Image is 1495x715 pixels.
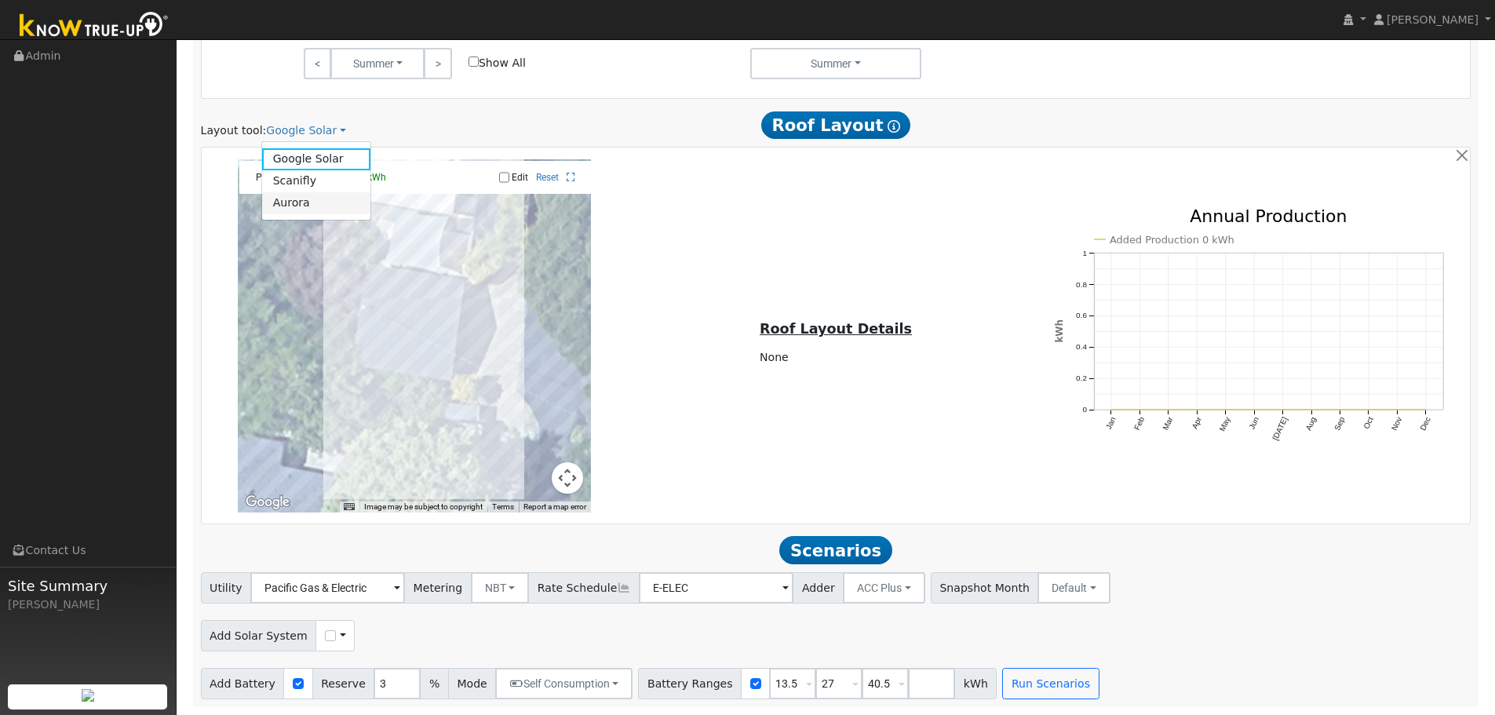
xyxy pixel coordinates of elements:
[757,346,914,368] td: None
[250,572,405,604] input: Select a Utility
[1002,668,1099,699] button: Run Scenarios
[82,689,94,702] img: retrieve
[262,148,371,170] a: Google Solar
[552,462,583,494] button: Map camera controls
[242,492,294,513] img: Google
[1387,13,1479,26] span: [PERSON_NAME]
[750,48,922,79] button: Summer
[364,502,483,511] span: Image may be subject to copyright
[1251,407,1257,413] circle: onclick=""
[523,502,586,511] a: Report a map error
[1110,234,1234,246] text: Added Production 0 kWh
[201,620,317,651] span: Add Solar System
[12,9,177,44] img: Know True-Up
[312,668,375,699] span: Reserve
[1136,407,1143,413] circle: onclick=""
[536,172,559,183] a: Reset
[1337,407,1344,413] circle: onclick=""
[1132,415,1146,432] text: Feb
[1390,416,1403,432] text: Nov
[492,502,514,511] a: Terms (opens in new tab)
[888,120,900,133] i: Show Help
[931,572,1039,604] span: Snapshot Month
[567,172,575,183] a: Full Screen
[8,596,168,613] div: [PERSON_NAME]
[344,502,355,513] button: Keyboard shortcuts
[528,572,640,604] span: Rate Schedule
[1223,407,1229,413] circle: onclick=""
[1104,416,1118,431] text: Jan
[1218,416,1232,433] text: May
[201,124,267,137] span: Layout tool:
[639,572,793,604] input: Select a Rate Schedule
[843,572,925,604] button: ACC Plus
[1271,415,1289,441] text: [DATE]
[8,575,168,596] span: Site Summary
[1076,374,1087,382] text: 0.2
[1333,415,1347,432] text: Sep
[471,572,530,604] button: NBT
[1362,415,1376,430] text: Oct
[1395,407,1401,413] circle: onclick=""
[1308,407,1315,413] circle: onclick=""
[1194,407,1200,413] circle: onclick=""
[1076,342,1087,351] text: 0.4
[1190,206,1347,226] text: Annual Production
[404,572,472,604] span: Metering
[242,492,294,513] a: Open this area in Google Maps (opens a new window)
[304,48,331,79] a: <
[1423,407,1429,413] circle: onclick=""
[262,170,371,192] a: Scanifly
[469,57,479,67] input: Show All
[1191,415,1204,430] text: Apr
[1054,319,1065,343] text: kWh
[1037,572,1110,604] button: Default
[359,172,386,183] span: 0 kWh
[424,48,451,79] a: >
[420,668,448,699] span: %
[495,668,633,699] button: Self Consumption
[1076,311,1087,319] text: 0.6
[793,572,844,604] span: Adder
[779,536,892,564] span: Scenarios
[1304,416,1318,432] text: Aug
[262,192,371,214] a: Aurora
[266,122,346,139] a: Google Solar
[448,668,496,699] span: Mode
[1076,279,1087,288] text: 0.8
[1108,407,1114,413] circle: onclick=""
[512,172,528,183] label: Edit
[330,48,425,79] button: Summer
[1366,407,1372,413] circle: onclick=""
[1280,407,1286,413] circle: onclick=""
[1419,416,1432,432] text: Dec
[638,668,742,699] span: Battery Ranges
[201,668,285,699] span: Add Battery
[761,111,911,140] span: Roof Layout
[954,668,997,699] span: kWh
[1082,248,1087,257] text: 1
[1248,416,1261,431] text: Jun
[1161,415,1175,432] text: Mar
[760,321,912,337] u: Roof Layout Details
[201,572,252,604] span: Utility
[469,55,526,71] label: Show All
[256,172,287,183] span: Panels:
[1082,405,1087,414] text: 0
[1165,407,1172,413] circle: onclick=""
